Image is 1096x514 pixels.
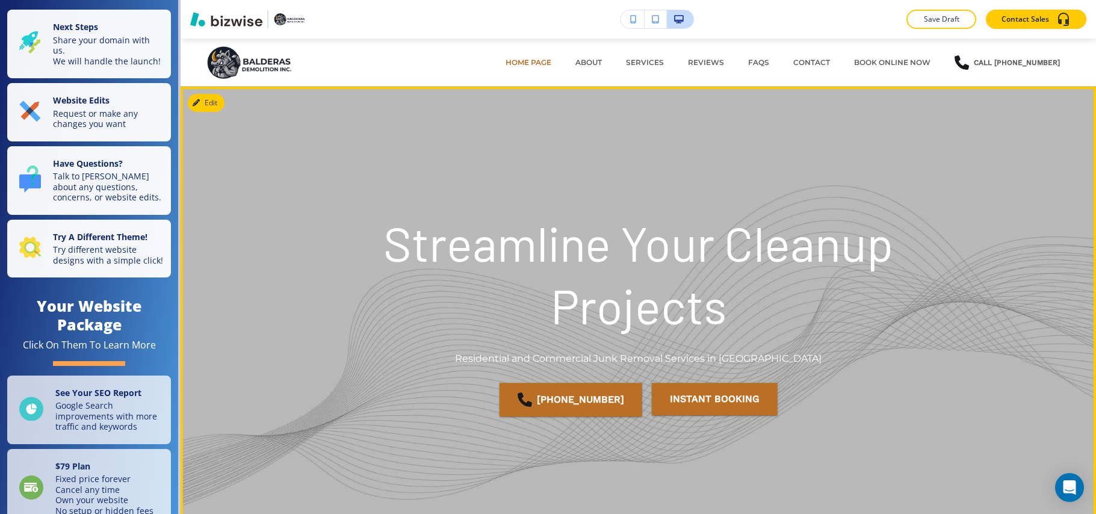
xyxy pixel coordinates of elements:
strong: Next Steps [53,21,98,33]
p: Try different website designs with a simple click! [53,244,164,265]
button: Instant Booking [652,383,778,415]
button: Save Draft [906,10,976,29]
img: Your Logo [273,13,306,26]
h4: Your Website Package [7,297,171,334]
strong: Website Edits [53,94,110,106]
button: Have Questions?Talk to [PERSON_NAME] about any questions, concerns, or website edits. [7,146,171,215]
button: Website EditsRequest or make any changes you want [7,83,171,141]
strong: $ 79 Plan [55,460,90,472]
a: Call [PHONE_NUMBER] [955,45,1060,81]
p: Services [626,57,664,68]
p: Talk to [PERSON_NAME] about any questions, concerns, or website edits. [53,171,164,203]
p: Save Draft [922,14,961,25]
strong: Try A Different Theme! [53,231,147,243]
p: Google Search improvements with more traffic and keywords [55,400,164,432]
p: ABOUT [575,57,602,68]
button: Next StepsShare your domain with us.We will handle the launch! [7,10,171,78]
p: FAQs [748,57,769,68]
button: Contact Sales [986,10,1086,29]
p: REVIEWS [688,57,724,68]
div: Open Intercom Messenger [1055,473,1084,502]
strong: Have Questions? [53,158,123,169]
img: Bizwise Logo [190,12,262,26]
p: HOME PAGE [506,57,551,68]
button: Edit [188,94,224,112]
p: Streamline Your Cleanup Projects [364,211,912,336]
p: BOOK ONLINE NOW [854,57,930,68]
a: See Your SEO ReportGoogle Search improvements with more traffic and keywords [7,376,171,444]
p: Request or make any changes you want [53,108,164,129]
p: Share your domain with us. We will handle the launch! [53,35,164,67]
p: Residential and Commercial Junk Removal Services in [GEOGRAPHIC_DATA] [455,351,822,367]
a: [PHONE_NUMBER] [500,383,642,416]
img: Balderas Demolition Inc. [205,45,325,81]
button: Try A Different Theme!Try different website designs with a simple click! [7,220,171,278]
p: CONTACT [793,57,830,68]
p: Contact Sales [1002,14,1049,25]
div: Click On Them To Learn More [23,339,156,351]
strong: See Your SEO Report [55,387,141,398]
